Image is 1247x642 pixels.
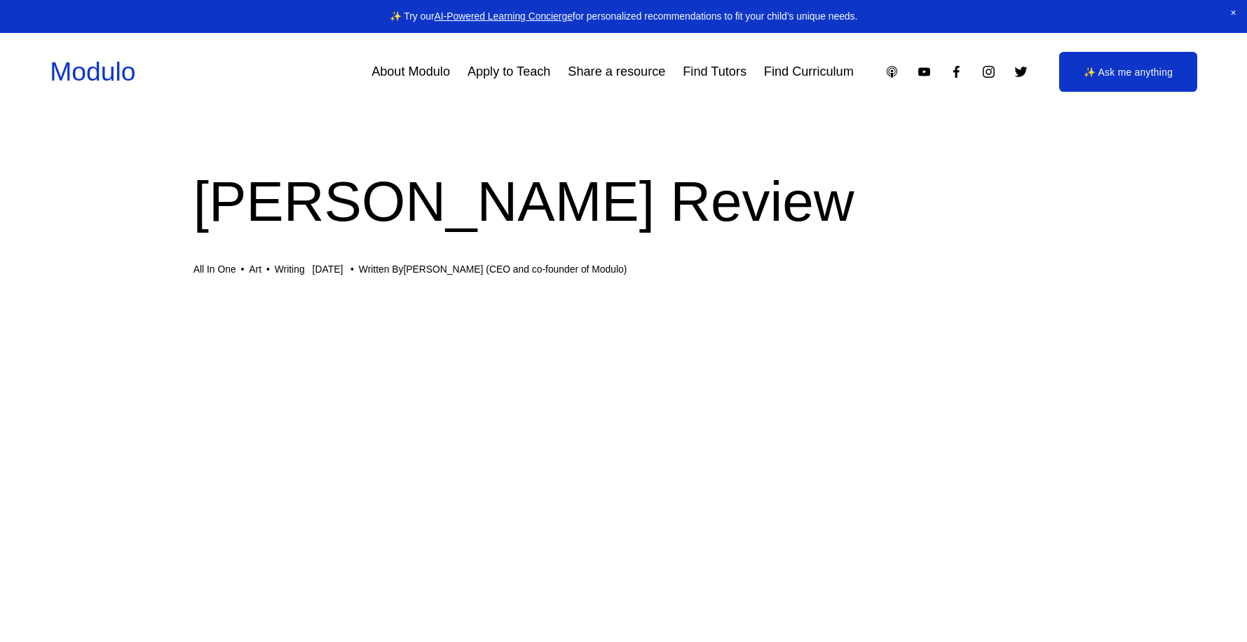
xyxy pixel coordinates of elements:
span: [DATE] [313,264,343,275]
a: AI-Powered Learning Concierge [435,11,573,22]
a: [PERSON_NAME] (CEO and co-founder of Modulo) [403,264,627,275]
a: Find Curriculum [764,59,854,84]
a: Instagram [981,64,996,79]
a: All In One [193,264,236,275]
h1: [PERSON_NAME] Review [193,163,1054,241]
a: About Modulo [372,59,450,84]
a: Share a resource [568,59,665,84]
a: Apply to Teach [468,59,551,84]
a: YouTube [917,64,932,79]
a: Facebook [949,64,964,79]
a: Find Tutors [683,59,747,84]
a: Twitter [1014,64,1028,79]
a: Art [249,264,261,275]
a: Writing [275,264,305,275]
a: ✨ Ask me anything [1059,52,1197,93]
a: Apple Podcasts [885,64,899,79]
a: Modulo [50,57,135,86]
div: Written By [359,264,627,275]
